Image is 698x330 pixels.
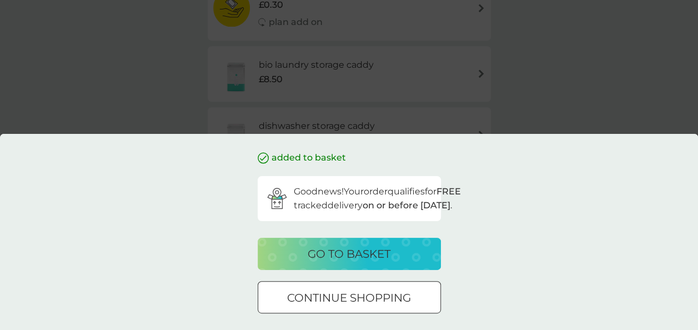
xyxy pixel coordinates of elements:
p: added to basket [272,151,346,165]
p: continue shopping [287,289,411,307]
strong: on or before [DATE] [363,200,450,211]
p: Good news! Your order qualifies for tracked delivery . [294,184,461,213]
button: continue shopping [258,281,441,313]
p: go to basket [308,245,390,263]
strong: FREE [436,186,461,197]
button: go to basket [258,238,441,270]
